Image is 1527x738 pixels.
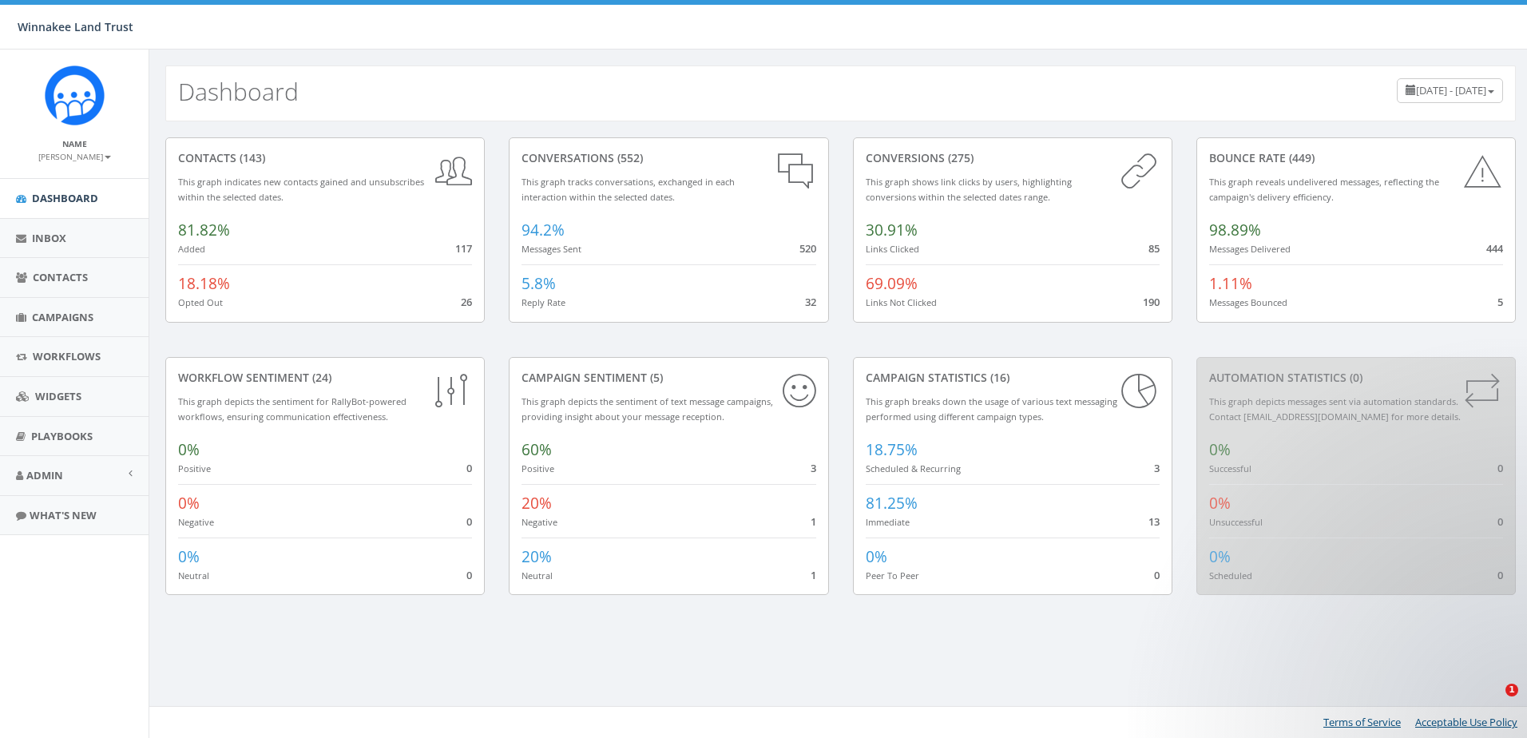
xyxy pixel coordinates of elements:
small: Messages Delivered [1209,243,1291,255]
a: Terms of Service [1323,715,1401,729]
span: 117 [455,241,472,256]
span: Contacts [33,270,88,284]
small: Negative [522,516,557,528]
span: 0% [866,546,887,567]
span: 85 [1148,241,1160,256]
span: (552) [614,150,643,165]
span: 0 [466,514,472,529]
span: 0 [1497,568,1503,582]
small: Messages Sent [522,243,581,255]
small: Neutral [178,569,209,581]
small: Unsuccessful [1209,516,1263,528]
div: Workflow Sentiment [178,370,472,386]
small: Positive [522,462,554,474]
small: This graph tracks conversations, exchanged in each interaction within the selected dates. [522,176,735,203]
span: (16) [987,370,1009,385]
div: Campaign Sentiment [522,370,815,386]
small: Negative [178,516,214,528]
span: 1.11% [1209,273,1252,294]
span: (449) [1286,150,1315,165]
span: 18.18% [178,273,230,294]
small: Opted Out [178,296,223,308]
a: Acceptable Use Policy [1415,715,1517,729]
span: 0 [466,461,472,475]
span: Admin [26,468,63,482]
small: This graph depicts the sentiment of text message campaigns, providing insight about your message ... [522,395,773,423]
small: This graph depicts the sentiment for RallyBot-powered workflows, ensuring communication effective... [178,395,407,423]
div: contacts [178,150,472,166]
img: Rally_Corp_Icon.png [45,65,105,125]
small: Added [178,243,205,255]
div: Campaign Statistics [866,370,1160,386]
span: Inbox [32,231,66,245]
a: [PERSON_NAME] [38,149,111,163]
span: 5 [1497,295,1503,309]
span: 0% [178,546,200,567]
span: 3 [811,461,816,475]
span: 81.82% [178,220,230,240]
iframe: Intercom live chat [1473,684,1511,722]
span: (275) [945,150,974,165]
small: Immediate [866,516,910,528]
span: 0% [1209,439,1231,460]
span: 30.91% [866,220,918,240]
small: This graph reveals undelivered messages, reflecting the campaign's delivery efficiency. [1209,176,1439,203]
span: 26 [461,295,472,309]
span: (24) [309,370,331,385]
span: Workflows [33,349,101,363]
small: [PERSON_NAME] [38,151,111,162]
small: Messages Bounced [1209,296,1287,308]
small: This graph indicates new contacts gained and unsubscribes within the selected dates. [178,176,424,203]
div: Automation Statistics [1209,370,1503,386]
div: conversations [522,150,815,166]
span: 0% [1209,546,1231,567]
span: 0 [1497,461,1503,475]
span: 20% [522,493,552,514]
small: Scheduled & Recurring [866,462,961,474]
span: 60% [522,439,552,460]
small: Successful [1209,462,1251,474]
small: This graph shows link clicks by users, highlighting conversions within the selected dates range. [866,176,1072,203]
span: 81.25% [866,493,918,514]
span: Playbooks [31,429,93,443]
span: 20% [522,546,552,567]
span: 0 [466,568,472,582]
small: Reply Rate [522,296,565,308]
span: Widgets [35,389,81,403]
div: conversions [866,150,1160,166]
span: 520 [799,241,816,256]
h2: Dashboard [178,78,299,105]
span: 0% [178,493,200,514]
span: 3 [1154,461,1160,475]
span: (143) [236,150,265,165]
span: 0% [178,439,200,460]
span: 1 [811,568,816,582]
span: 444 [1486,241,1503,256]
small: Scheduled [1209,569,1252,581]
span: 18.75% [866,439,918,460]
span: 98.89% [1209,220,1261,240]
span: 1 [1505,684,1518,696]
div: Bounce Rate [1209,150,1503,166]
small: Name [62,138,87,149]
span: 5.8% [522,273,556,294]
span: 190 [1143,295,1160,309]
span: Campaigns [32,310,93,324]
span: Winnakee Land Trust [18,19,133,34]
span: 0 [1497,514,1503,529]
span: 1 [811,514,816,529]
span: 0% [1209,493,1231,514]
small: Neutral [522,569,553,581]
span: (5) [647,370,663,385]
span: What's New [30,508,97,522]
span: 69.09% [866,273,918,294]
small: Peer To Peer [866,569,919,581]
span: (0) [1347,370,1362,385]
small: Links Clicked [866,243,919,255]
small: Positive [178,462,211,474]
span: 0 [1154,568,1160,582]
span: 94.2% [522,220,565,240]
span: 32 [805,295,816,309]
small: This graph depicts messages sent via automation standards. Contact [EMAIL_ADDRESS][DOMAIN_NAME] f... [1209,395,1461,423]
span: Dashboard [32,191,98,205]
